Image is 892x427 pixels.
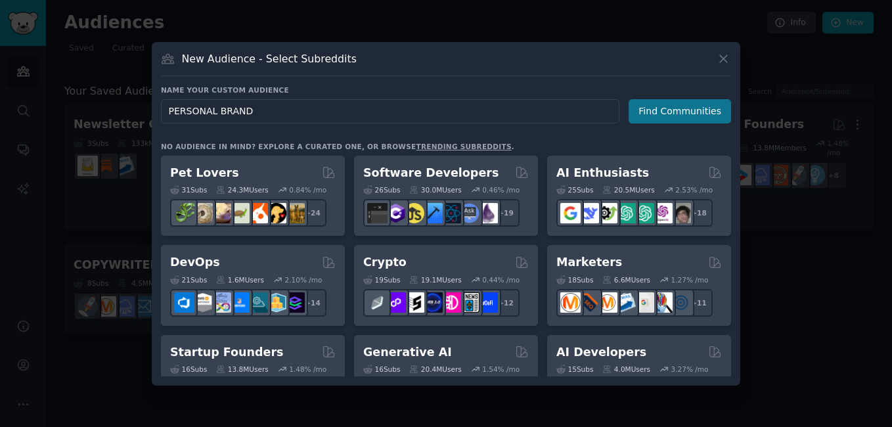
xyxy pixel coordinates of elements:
button: Find Communities [629,99,731,124]
img: CryptoNews [459,292,479,313]
div: + 19 [492,199,520,227]
h3: New Audience - Select Subreddits [182,52,357,66]
img: Emailmarketing [615,292,636,313]
div: 19.1M Users [409,275,461,284]
h2: Software Developers [363,165,499,181]
img: chatgpt_promptDesign [615,203,636,223]
div: + 18 [685,199,713,227]
div: + 24 [299,199,326,227]
a: trending subreddits [416,143,511,150]
img: bigseo [579,292,599,313]
img: learnjavascript [404,203,424,223]
div: No audience in mind? Explore a curated one, or browse . [161,142,514,151]
img: Docker_DevOps [211,292,231,313]
div: 3.27 % /mo [671,365,709,374]
img: iOSProgramming [422,203,443,223]
img: OnlineMarketing [671,292,691,313]
img: GoogleGeminiAI [560,203,581,223]
div: 1.54 % /mo [482,365,520,374]
img: chatgpt_prompts_ [634,203,654,223]
div: + 11 [685,289,713,317]
h2: Startup Founders [170,344,283,361]
img: web3 [422,292,443,313]
img: herpetology [174,203,194,223]
div: 25 Sub s [556,185,593,194]
div: 18 Sub s [556,275,593,284]
div: 6.6M Users [602,275,650,284]
img: elixir [478,203,498,223]
div: + 12 [492,289,520,317]
img: AskComputerScience [459,203,479,223]
img: cockatiel [248,203,268,223]
img: dogbreed [284,203,305,223]
img: ballpython [192,203,213,223]
img: platformengineering [248,292,268,313]
div: 0.44 % /mo [482,275,520,284]
div: 2.10 % /mo [285,275,323,284]
h2: Generative AI [363,344,452,361]
img: PetAdvice [266,203,286,223]
img: ethstaker [404,292,424,313]
div: 26 Sub s [363,185,400,194]
img: csharp [386,203,406,223]
div: 16 Sub s [363,365,400,374]
div: 0.84 % /mo [289,185,326,194]
h2: Pet Lovers [170,165,239,181]
div: 4.0M Users [602,365,650,374]
div: 1.6M Users [216,275,264,284]
div: 20.5M Users [602,185,654,194]
img: software [367,203,388,223]
img: AItoolsCatalog [597,203,617,223]
h2: DevOps [170,254,220,271]
img: MarketingResearch [652,292,673,313]
img: OpenAIDev [652,203,673,223]
div: 16 Sub s [170,365,207,374]
div: 1.48 % /mo [289,365,326,374]
div: 24.3M Users [216,185,268,194]
img: AWS_Certified_Experts [192,292,213,313]
img: azuredevops [174,292,194,313]
div: 31 Sub s [170,185,207,194]
div: 0.46 % /mo [482,185,520,194]
div: 1.27 % /mo [671,275,709,284]
img: 0xPolygon [386,292,406,313]
img: googleads [634,292,654,313]
input: Pick a short name, like "Digital Marketers" or "Movie-Goers" [161,99,619,124]
img: AskMarketing [597,292,617,313]
div: 15 Sub s [556,365,593,374]
div: + 14 [299,289,326,317]
div: 2.53 % /mo [675,185,713,194]
h2: Crypto [363,254,407,271]
img: PlatformEngineers [284,292,305,313]
h2: Marketers [556,254,622,271]
div: 30.0M Users [409,185,461,194]
h2: AI Developers [556,344,646,361]
img: reactnative [441,203,461,223]
img: aws_cdk [266,292,286,313]
img: content_marketing [560,292,581,313]
div: 13.8M Users [216,365,268,374]
img: DevOpsLinks [229,292,250,313]
img: DeepSeek [579,203,599,223]
div: 20.4M Users [409,365,461,374]
img: ArtificalIntelligence [671,203,691,223]
img: defi_ [478,292,498,313]
h2: AI Enthusiasts [556,165,649,181]
img: leopardgeckos [211,203,231,223]
h3: Name your custom audience [161,85,731,95]
img: ethfinance [367,292,388,313]
img: defiblockchain [441,292,461,313]
img: turtle [229,203,250,223]
div: 19 Sub s [363,275,400,284]
div: 21 Sub s [170,275,207,284]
